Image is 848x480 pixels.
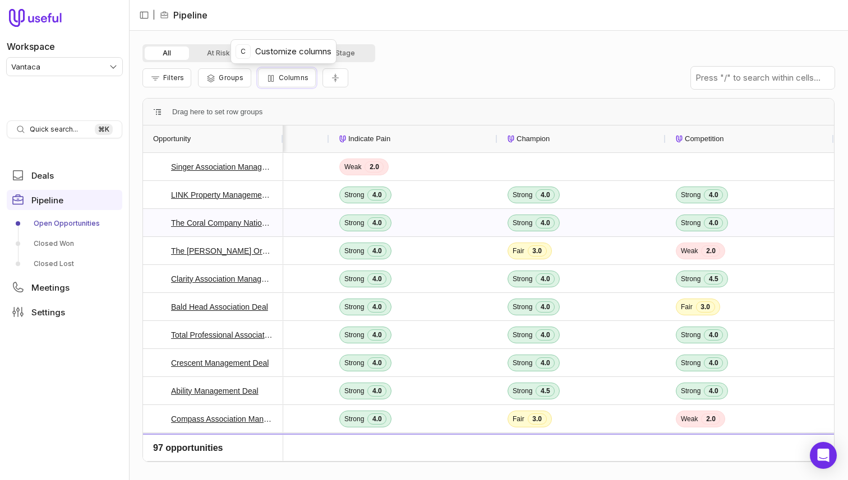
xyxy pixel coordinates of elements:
a: LINK Property Management - New Deal [171,188,273,202]
a: Singer Association Management - New Deal [171,160,273,174]
span: Strong [344,302,364,311]
a: Closed Won [7,235,122,253]
a: Bald Head Association Deal [171,300,268,314]
span: 4.0 [704,329,723,341]
span: Strong [344,386,364,395]
a: Deals [7,165,122,185]
button: Collapse sidebar [136,7,153,24]
span: 4.0 [536,273,555,285]
div: Pipeline submenu [7,215,122,273]
span: 4.0 [536,329,555,341]
span: Strong [681,442,700,451]
span: 4.0 [367,301,386,313]
a: Crescent Management Deal [171,356,269,370]
span: 4.0 [367,357,386,369]
span: Competition [685,132,723,146]
a: The [PERSON_NAME] Organization - New Deal [171,244,273,258]
a: Total Professional Association Management - New Deal [171,328,273,342]
span: Filters [163,73,184,82]
span: Drag here to set row groups [172,105,262,119]
a: Clarity Association Management Services, Inc. Deal [171,272,273,286]
span: Strong [513,386,532,395]
span: Strong [681,190,700,199]
a: Ability Management Deal [171,384,259,398]
div: Row Groups [172,105,262,119]
span: Strong [681,218,700,227]
span: Quick search... [30,125,78,134]
kbd: C [236,44,251,59]
span: Weak [681,414,698,423]
span: Strong [513,358,532,367]
span: 3.0 [696,301,715,313]
div: Customize columns [236,44,331,59]
input: Press "/" to search within cells... [691,67,835,89]
span: Strong [344,190,364,199]
span: 4.0 [367,329,386,341]
a: Closed Lost [7,255,122,273]
span: Indicate Pain [348,132,390,146]
span: Pipeline [31,196,63,204]
span: Strong [681,386,700,395]
span: | [153,8,155,22]
span: Settings [31,308,65,316]
span: Fair [681,302,693,311]
span: Fair [513,414,524,423]
a: Compass Association Management Deal [171,412,273,426]
span: Strong [513,302,532,311]
label: Workspace [7,40,55,53]
span: Champion [517,132,550,146]
span: Weak [681,246,698,255]
span: Strong [344,358,364,367]
a: Settings [7,302,122,322]
span: Meetings [31,283,70,292]
span: 4.5 [704,273,723,285]
span: Strong [344,330,364,339]
span: Strong [513,442,532,451]
button: Collapse all rows [322,68,348,88]
span: 4.0 [536,217,555,229]
button: All [145,46,189,60]
span: 4.0 [536,301,555,313]
span: Strong [513,330,532,339]
span: Strong [344,274,364,283]
span: 2.0 [365,161,384,173]
span: 4.0 [536,189,555,201]
button: At Risk [189,46,248,60]
li: Pipeline [160,8,208,22]
span: 4.0 [704,357,723,369]
span: 4.0 [704,217,723,229]
span: 4.0 [367,189,386,201]
div: Open Intercom Messenger [810,442,837,469]
span: Strong [681,358,700,367]
button: Columns [258,68,316,87]
span: 4.0 [367,245,386,257]
a: [PERSON_NAME] Management - New Deal [171,440,273,454]
span: Groups [219,73,243,82]
button: Filter Pipeline [142,68,191,87]
div: Champion [508,125,656,152]
a: Meetings [7,277,122,297]
span: 3.0 [528,245,547,257]
span: 4.0 [367,385,386,397]
span: Strong [681,330,700,339]
span: 4.0 [536,441,555,453]
span: Strong [513,190,532,199]
span: 4.0 [367,217,386,229]
a: Open Opportunities [7,215,122,232]
span: Strong [344,442,364,451]
span: 4.0 [367,441,386,453]
span: Opportunity [153,132,191,146]
span: Strong [513,218,532,227]
a: The Coral Company Nationals [171,216,273,230]
div: Indicate Pain [339,125,487,152]
span: 2.0 [701,245,720,257]
div: Competition [676,125,824,152]
span: 4.0 [704,385,723,397]
span: Strong [344,414,364,423]
span: Strong [344,246,364,255]
span: Weak [344,162,361,171]
span: Strong [513,274,532,283]
span: 4.5 [536,385,555,397]
kbd: ⌘ K [95,124,113,135]
span: 4.0 [536,357,555,369]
